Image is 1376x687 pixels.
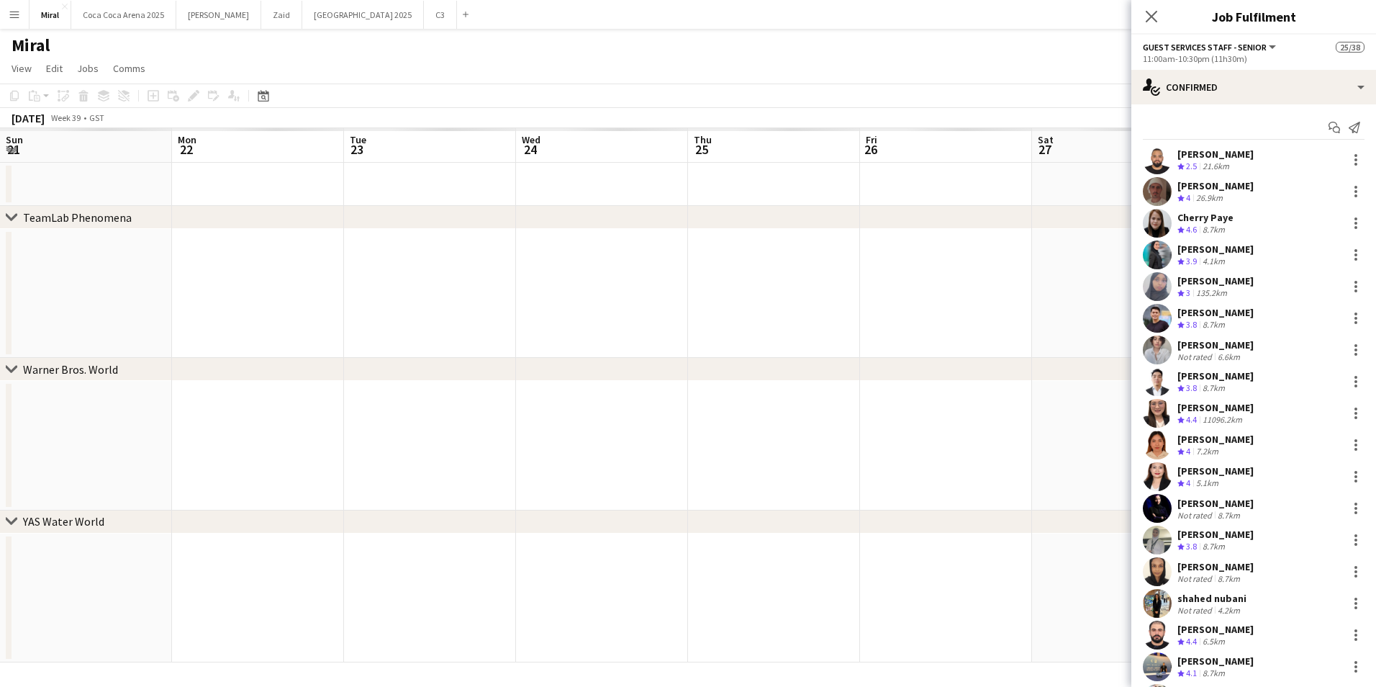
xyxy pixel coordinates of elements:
div: Not rated [1177,351,1215,362]
div: [PERSON_NAME] [1177,497,1254,510]
button: C3 [424,1,457,29]
div: [PERSON_NAME] [1177,306,1254,319]
a: Comms [107,59,151,78]
span: 3.8 [1186,382,1197,393]
div: 8.7km [1215,573,1243,584]
span: Sat [1038,133,1054,146]
div: TeamLab Phenomena [23,210,132,225]
span: 26 [864,141,877,158]
div: Confirmed [1131,70,1376,104]
button: Guest Services Staff - Senior [1143,42,1278,53]
span: 21 [4,141,23,158]
div: shahed nubani [1177,592,1246,605]
span: 4.4 [1186,414,1197,425]
span: 22 [176,141,196,158]
div: Not rated [1177,510,1215,521]
span: 23 [348,141,366,158]
div: [PERSON_NAME] [1177,401,1254,414]
div: 5.1km [1193,477,1221,490]
div: 11096.2km [1200,414,1245,426]
div: YAS Water World [23,514,104,529]
div: 8.7km [1200,541,1228,553]
div: [PERSON_NAME] [1177,528,1254,541]
div: [DATE] [12,111,45,125]
div: [PERSON_NAME] [1177,464,1254,477]
div: 8.7km [1200,668,1228,680]
div: 135.2km [1193,287,1230,300]
div: Warner Bros. World [23,362,118,377]
div: [PERSON_NAME] [1177,148,1254,161]
div: 21.6km [1200,161,1232,173]
a: View [6,59,37,78]
span: 2.5 [1186,161,1197,171]
span: 3 [1186,287,1190,298]
div: [PERSON_NAME] [1177,623,1254,636]
button: [GEOGRAPHIC_DATA] 2025 [302,1,424,29]
div: 8.7km [1200,382,1228,395]
span: 25 [692,141,712,158]
span: Guest Services Staff - Senior [1143,42,1267,53]
span: 3.8 [1186,541,1197,552]
span: Tue [350,133,366,146]
div: [PERSON_NAME] [1177,369,1254,382]
span: 27 [1036,141,1054,158]
span: Sun [6,133,23,146]
div: [PERSON_NAME] [1177,560,1254,573]
span: Edit [46,62,63,75]
button: Coca Coca Arena 2025 [71,1,176,29]
span: 24 [520,141,540,158]
span: 4 [1186,192,1190,203]
span: 4.1 [1186,668,1197,678]
div: [PERSON_NAME] [1177,655,1254,668]
div: 8.7km [1200,224,1228,236]
span: Thu [694,133,712,146]
div: 8.7km [1215,510,1243,521]
h1: Miral [12,35,50,56]
button: [PERSON_NAME] [176,1,261,29]
div: [PERSON_NAME] [1177,338,1254,351]
span: 4 [1186,477,1190,488]
div: 7.2km [1193,446,1221,458]
span: 4.4 [1186,636,1197,647]
span: 4 [1186,446,1190,457]
a: Jobs [71,59,104,78]
span: 4.6 [1186,224,1197,235]
span: 3.9 [1186,256,1197,266]
div: Cherry Paye [1177,211,1234,224]
div: 11:00am-10:30pm (11h30m) [1143,53,1364,64]
div: Not rated [1177,605,1215,616]
span: View [12,62,32,75]
button: Zaid [261,1,302,29]
h3: Job Fulfilment [1131,7,1376,26]
div: [PERSON_NAME] [1177,179,1254,192]
div: [PERSON_NAME] [1177,243,1254,256]
div: [PERSON_NAME] [1177,274,1254,287]
span: Jobs [77,62,99,75]
div: 4.2km [1215,605,1243,616]
div: 6.5km [1200,636,1228,648]
div: [PERSON_NAME] [1177,433,1254,446]
span: 3.8 [1186,319,1197,330]
a: Edit [40,59,68,78]
span: Comms [113,62,145,75]
button: Miral [30,1,71,29]
div: GST [89,112,104,123]
span: Wed [522,133,540,146]
span: Week 39 [47,112,83,123]
div: Not rated [1177,573,1215,584]
div: 6.6km [1215,351,1243,362]
span: 25/38 [1336,42,1364,53]
span: Fri [866,133,877,146]
div: 8.7km [1200,319,1228,331]
span: Mon [178,133,196,146]
div: 4.1km [1200,256,1228,268]
div: 26.9km [1193,192,1226,205]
